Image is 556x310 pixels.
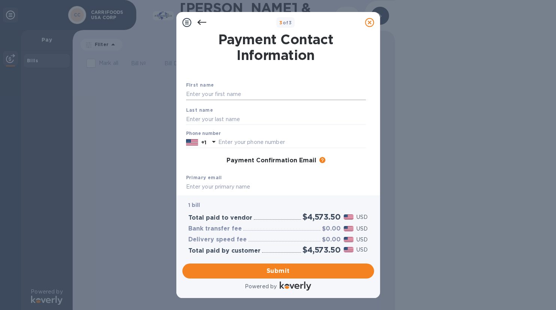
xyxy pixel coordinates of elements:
b: Primary email [186,175,222,180]
h1: Payment Contact Information [186,31,366,63]
h3: Delivery speed fee [188,236,247,243]
img: US [186,138,198,147]
img: Logo [280,282,311,291]
p: USD [356,213,368,221]
h3: Total paid to vendor [188,214,252,222]
h3: Payment Confirmation Email [227,157,316,164]
img: USD [344,247,354,252]
p: USD [356,246,368,254]
b: Last name [186,107,213,113]
b: 1 bill [188,202,200,208]
p: Powered by [245,283,277,291]
p: USD [356,236,368,244]
img: USD [344,214,354,220]
input: Enter your primary name [186,181,366,193]
span: Submit [188,267,368,276]
h2: $4,573.50 [303,245,340,255]
h3: $0.00 [322,225,341,232]
label: Phone number [186,132,221,136]
input: Enter your first name [186,89,366,100]
p: USD [356,225,368,233]
input: Enter your last name [186,114,366,125]
h2: $4,573.50 [303,212,340,222]
input: Enter your phone number [218,137,366,148]
p: +1 [201,139,206,146]
img: USD [344,237,354,242]
h3: Total paid by customer [188,247,261,255]
button: Submit [182,264,374,279]
span: 3 [279,20,282,25]
b: of 3 [279,20,292,25]
b: First name [186,82,214,88]
h3: Bank transfer fee [188,225,242,232]
img: USD [344,226,354,231]
h3: $0.00 [322,236,341,243]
